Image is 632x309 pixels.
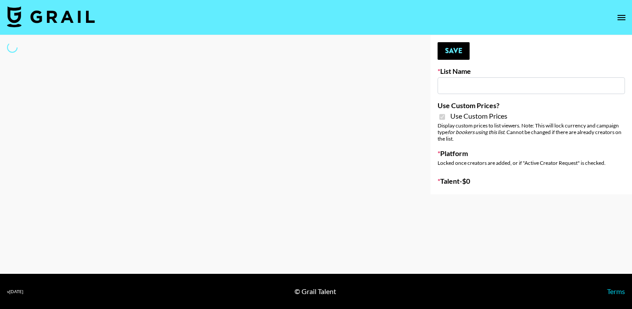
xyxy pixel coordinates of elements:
div: Display custom prices to list viewers. Note: This will lock currency and campaign type . Cannot b... [438,122,625,142]
button: open drawer [613,9,630,26]
label: List Name [438,67,625,76]
em: for bookers using this list [448,129,504,135]
label: Talent - $ 0 [438,177,625,185]
label: Use Custom Prices? [438,101,625,110]
img: Grail Talent [7,6,95,27]
div: © Grail Talent [294,287,336,296]
button: Save [438,42,470,60]
span: Use Custom Prices [450,112,507,120]
div: v [DATE] [7,289,23,294]
label: Platform [438,149,625,158]
div: Locked once creators are added, or if "Active Creator Request" is checked. [438,160,625,166]
a: Terms [607,287,625,295]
